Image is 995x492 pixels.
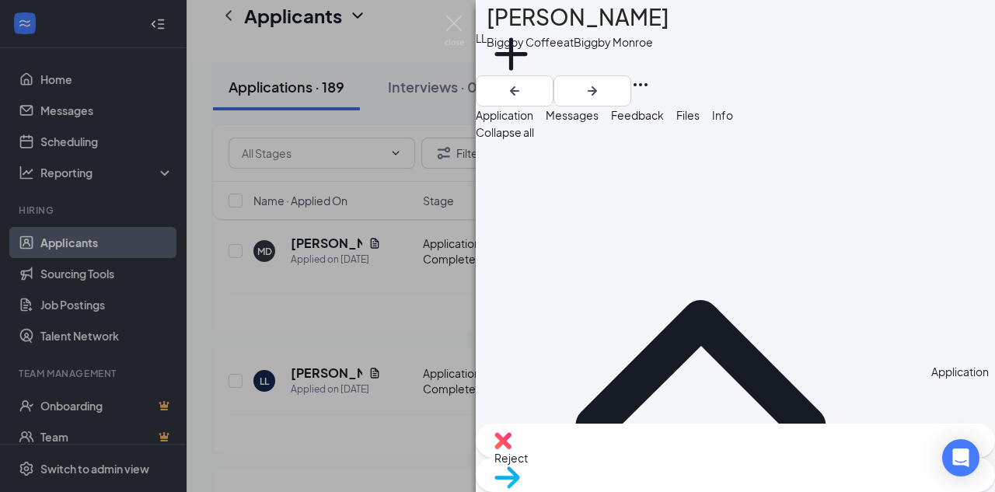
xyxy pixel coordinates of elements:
button: ArrowRight [553,75,631,106]
span: Reject [494,451,528,465]
span: Info [712,108,733,122]
div: Biggby Coffee at Biggby Monroe [487,34,669,50]
span: Collapse all [476,125,534,139]
div: LL [476,30,487,47]
span: Feedback [611,108,664,122]
span: Messages [546,108,599,122]
svg: Ellipses [631,75,650,94]
button: PlusAdd a tag [487,30,536,96]
div: Open Intercom Messenger [942,439,979,476]
svg: ArrowRight [583,82,602,100]
span: Files [676,108,700,122]
span: Application [476,108,533,122]
svg: ArrowLeftNew [505,82,524,100]
div: Application [931,363,989,380]
button: ArrowLeftNew [476,75,553,106]
svg: Plus [487,30,536,79]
